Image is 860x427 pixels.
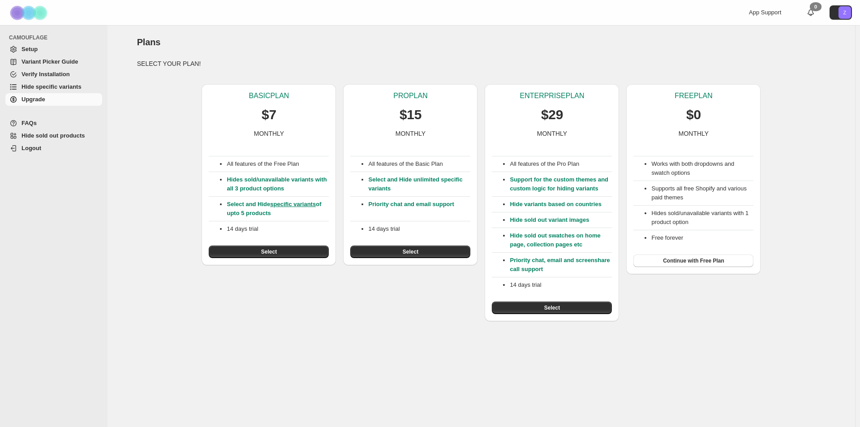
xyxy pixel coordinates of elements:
p: MONTHLY [679,129,709,138]
a: Hide sold out products [5,129,102,142]
p: Priority chat, email and screenshare call support [510,256,612,274]
p: Select and Hide of upto 5 products [227,200,329,218]
span: Select [261,248,277,255]
button: Select [209,246,329,258]
span: Logout [21,145,41,151]
span: Hide specific variants [21,83,82,90]
p: ENTERPRISE PLAN [520,91,584,100]
li: Supports all free Shopify and various paid themes [651,184,753,202]
li: Hides sold/unavailable variants with 1 product option [651,209,753,227]
span: Continue with Free Plan [663,257,724,264]
span: Variant Picker Guide [21,58,78,65]
p: BASIC PLAN [249,91,289,100]
a: Setup [5,43,102,56]
p: $7 [262,106,276,124]
span: Select [403,248,418,255]
div: 0 [810,2,821,11]
p: Priority chat and email support [368,200,470,218]
p: MONTHLY [537,129,567,138]
p: Hide sold out swatches on home page, collection pages etc [510,231,612,249]
text: Z [843,10,847,15]
a: specific variants [270,201,316,207]
p: 14 days trial [510,280,612,289]
p: $15 [400,106,421,124]
span: Select [544,304,560,311]
button: Select [350,246,470,258]
span: CAMOUFLAGE [9,34,103,41]
p: PRO PLAN [393,91,427,100]
p: All features of the Free Plan [227,160,329,168]
p: Hide variants based on countries [510,200,612,209]
p: SELECT YOUR PLAN! [137,59,826,68]
span: FAQs [21,120,37,126]
p: 14 days trial [368,224,470,233]
button: Select [492,302,612,314]
p: $0 [686,106,701,124]
p: MONTHLY [254,129,284,138]
a: Verify Installation [5,68,102,81]
li: Works with both dropdowns and swatch options [651,160,753,177]
p: All features of the Basic Plan [368,160,470,168]
img: Camouflage [7,0,52,25]
a: Variant Picker Guide [5,56,102,68]
p: Hides sold/unavailable variants with all 3 product options [227,175,329,193]
a: Upgrade [5,93,102,106]
span: Plans [137,37,160,47]
span: Avatar with initials Z [838,6,851,19]
p: FREE PLAN [675,91,712,100]
button: Avatar with initials Z [830,5,852,20]
span: App Support [749,9,781,16]
button: Continue with Free Plan [633,254,753,267]
span: Upgrade [21,96,45,103]
p: Support for the custom themes and custom logic for hiding variants [510,175,612,193]
p: All features of the Pro Plan [510,160,612,168]
p: 14 days trial [227,224,329,233]
span: Setup [21,46,38,52]
span: Verify Installation [21,71,70,78]
li: Free forever [651,233,753,242]
p: $29 [541,106,563,124]
p: Hide sold out variant images [510,216,612,224]
span: Hide sold out products [21,132,85,139]
a: FAQs [5,117,102,129]
p: Select and Hide unlimited specific variants [368,175,470,193]
a: 0 [806,8,815,17]
p: MONTHLY [396,129,426,138]
a: Logout [5,142,102,155]
a: Hide specific variants [5,81,102,93]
